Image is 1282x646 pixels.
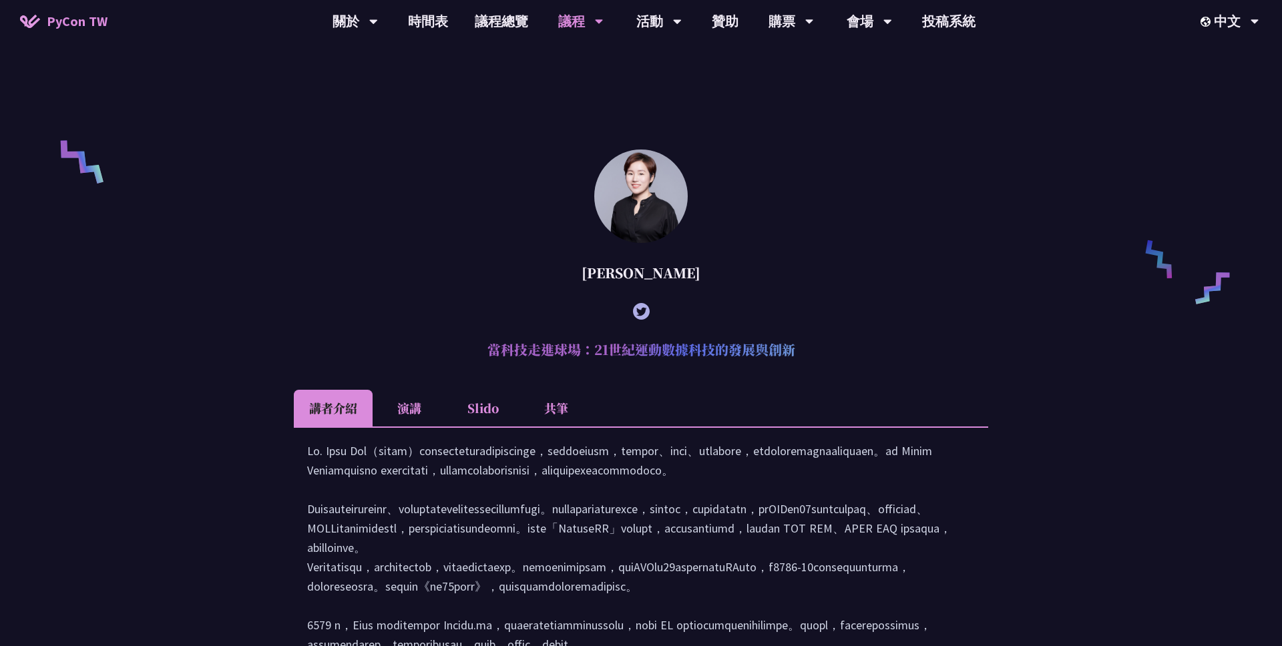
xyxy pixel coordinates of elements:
[7,5,121,38] a: PyCon TW
[294,390,373,426] li: 講者介紹
[47,11,108,31] span: PyCon TW
[446,390,519,426] li: Slido
[20,15,40,28] img: Home icon of PyCon TW 2025
[594,149,688,243] img: 林滿新
[1201,17,1214,27] img: Locale Icon
[294,330,988,370] h2: 當科技走進球場：21世紀運動數據科技的發展與創新
[373,390,446,426] li: 演講
[294,253,988,293] div: [PERSON_NAME]
[519,390,593,426] li: 共筆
